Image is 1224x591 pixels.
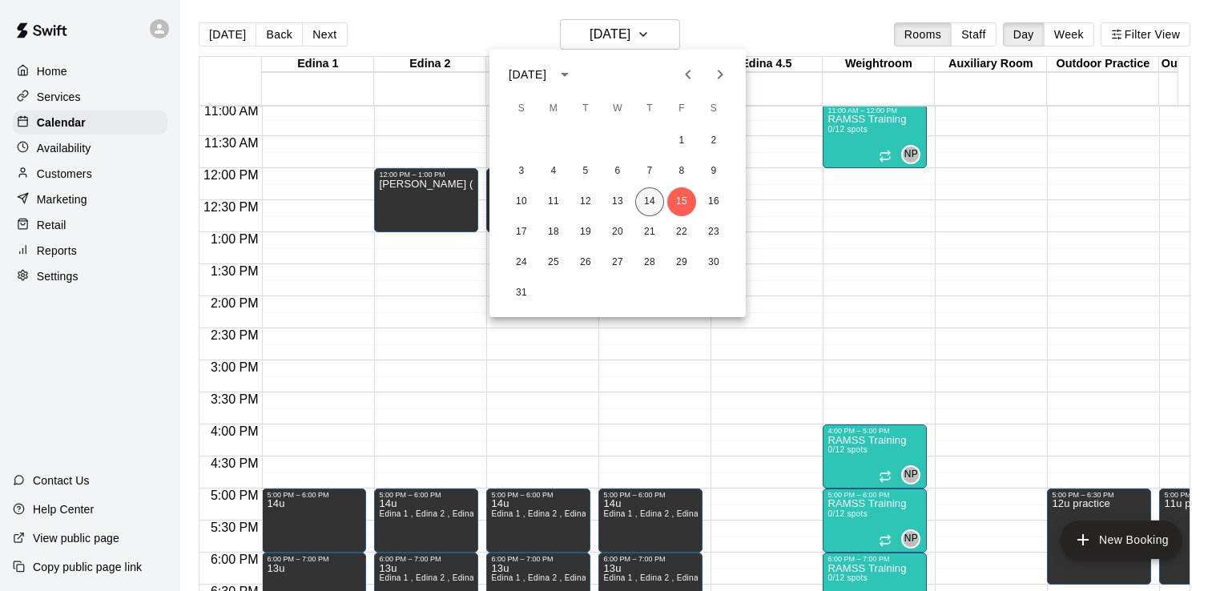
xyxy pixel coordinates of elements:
button: 16 [699,187,728,216]
button: 24 [507,248,536,277]
span: Wednesday [603,93,632,125]
button: Previous month [672,58,704,90]
button: 3 [507,157,536,186]
button: 22 [667,218,696,247]
button: 12 [571,187,600,216]
button: 2 [699,127,728,155]
button: 8 [667,157,696,186]
button: 27 [603,248,632,277]
button: Next month [704,58,736,90]
span: Monday [539,93,568,125]
div: [DATE] [509,66,546,83]
button: 21 [635,218,664,247]
button: 10 [507,187,536,216]
button: 25 [539,248,568,277]
span: Friday [667,93,696,125]
button: 28 [635,248,664,277]
button: 18 [539,218,568,247]
button: calendar view is open, switch to year view [551,61,578,88]
button: 26 [571,248,600,277]
button: 13 [603,187,632,216]
button: 15 [667,187,696,216]
button: 20 [603,218,632,247]
span: Tuesday [571,93,600,125]
button: 17 [507,218,536,247]
button: 19 [571,218,600,247]
button: 11 [539,187,568,216]
button: 30 [699,248,728,277]
button: 14 [635,187,664,216]
span: Saturday [699,93,728,125]
button: 7 [635,157,664,186]
button: 29 [667,248,696,277]
button: 9 [699,157,728,186]
button: 4 [539,157,568,186]
button: 31 [507,279,536,308]
button: 23 [699,218,728,247]
button: 1 [667,127,696,155]
span: Sunday [507,93,536,125]
button: 6 [603,157,632,186]
span: Thursday [635,93,664,125]
button: 5 [571,157,600,186]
